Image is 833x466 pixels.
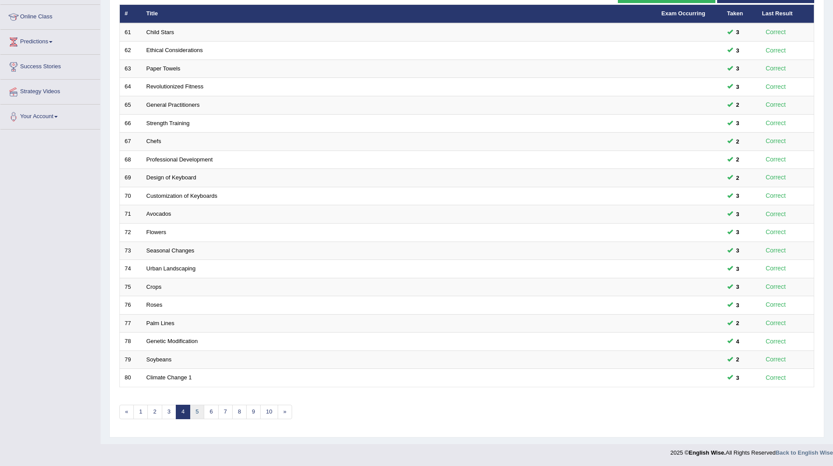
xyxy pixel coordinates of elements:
span: You can still take this question [733,155,743,164]
td: 78 [120,333,142,351]
a: 8 [232,405,247,419]
div: Correct [762,354,790,364]
span: You can still take this question [733,355,743,364]
a: Success Stories [0,55,100,77]
div: Correct [762,336,790,347]
a: 5 [190,405,204,419]
span: You can still take this question [733,119,743,128]
strong: English Wise. [689,449,725,456]
a: Design of Keyboard [146,174,196,181]
span: You can still take this question [733,373,743,382]
td: 74 [120,260,142,278]
td: 63 [120,60,142,78]
th: Taken [722,5,757,23]
a: Paper Towels [146,65,181,72]
a: 1 [133,405,148,419]
a: 3 [162,405,176,419]
a: » [278,405,292,419]
div: 2025 © All Rights Reserved [670,444,833,457]
a: Genetic Modification [146,338,198,344]
a: Predictions [0,30,100,52]
td: 70 [120,187,142,205]
div: Correct [762,191,790,201]
td: 80 [120,369,142,387]
div: Correct [762,227,790,237]
a: Revolutionized Fitness [146,83,204,90]
td: 66 [120,114,142,133]
td: 71 [120,205,142,224]
a: Strategy Videos [0,80,100,102]
a: Back to English Wise [776,449,833,456]
th: Title [142,5,657,23]
a: 6 [204,405,218,419]
span: You can still take this question [733,191,743,200]
span: You can still take this question [733,246,743,255]
a: 10 [260,405,278,419]
span: You can still take this question [733,173,743,182]
td: 79 [120,350,142,369]
div: Correct [762,209,790,219]
div: Correct [762,27,790,37]
div: Correct [762,282,790,292]
div: Correct [762,300,790,310]
td: 61 [120,23,142,42]
a: 9 [246,405,261,419]
span: You can still take this question [733,282,743,291]
div: Correct [762,373,790,383]
a: Ethical Considerations [146,47,203,53]
span: You can still take this question [733,337,743,346]
span: You can still take this question [733,264,743,273]
div: Correct [762,263,790,273]
a: « [119,405,134,419]
div: Correct [762,63,790,74]
td: 65 [120,96,142,115]
a: 4 [176,405,190,419]
td: 77 [120,314,142,333]
div: Correct [762,100,790,110]
a: Urban Landscaping [146,265,196,272]
div: Correct [762,46,790,56]
div: Correct [762,154,790,165]
td: 68 [120,151,142,169]
th: Last Result [757,5,814,23]
a: Palm Lines [146,320,174,326]
a: Crops [146,284,162,290]
span: You can still take this question [733,100,743,109]
a: Professional Development [146,156,213,163]
a: Soybeans [146,356,172,363]
a: Your Account [0,105,100,126]
a: Climate Change 1 [146,374,192,381]
a: Seasonal Changes [146,247,195,254]
th: # [120,5,142,23]
a: Avocados [146,210,171,217]
td: 72 [120,223,142,242]
div: Correct [762,136,790,146]
a: 7 [218,405,233,419]
a: General Practitioners [146,102,200,108]
a: Child Stars [146,29,174,35]
div: Correct [762,118,790,128]
td: 73 [120,242,142,260]
a: Customization of Keyboards [146,193,218,199]
a: Strength Training [146,120,190,126]
td: 69 [120,169,142,187]
span: You can still take this question [733,210,743,219]
span: You can still take this question [733,64,743,73]
td: 76 [120,296,142,315]
span: You can still take this question [733,82,743,91]
td: 67 [120,133,142,151]
div: Correct [762,318,790,328]
a: Exam Occurring [662,10,705,17]
div: Correct [762,172,790,182]
td: 62 [120,42,142,60]
span: You can still take this question [733,46,743,55]
a: Flowers [146,229,167,235]
span: You can still take this question [733,228,743,237]
span: You can still take this question [733,137,743,146]
div: Correct [762,245,790,256]
span: You can still take this question [733,301,743,310]
a: 2 [147,405,162,419]
a: Roses [146,301,163,308]
a: Online Class [0,5,100,27]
